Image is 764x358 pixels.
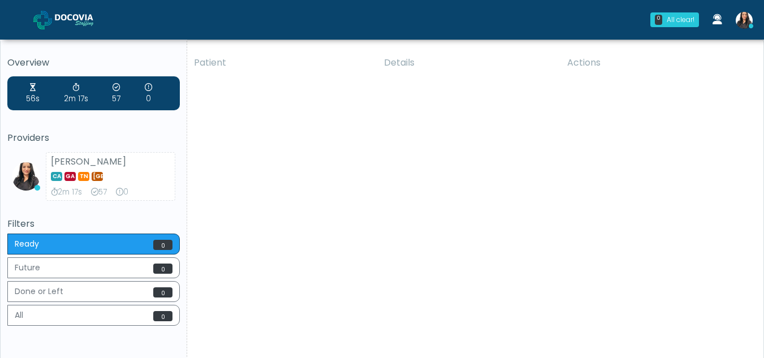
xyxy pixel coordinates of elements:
button: Future0 [7,257,180,278]
a: Docovia [33,1,111,38]
div: Extended Exams [145,82,152,105]
button: Ready0 [7,234,180,255]
span: TN [78,172,89,181]
div: 0 [655,15,662,25]
img: Docovia [33,11,52,29]
button: Done or Left0 [7,281,180,302]
a: 0 All clear! [644,8,706,32]
span: CA [51,172,62,181]
span: 0 [153,264,172,274]
span: GA [64,172,76,181]
strong: [PERSON_NAME] [51,155,126,168]
img: Docovia [55,14,111,25]
div: Average Review Time [51,187,82,198]
div: Exams Completed [112,82,120,105]
div: All clear! [667,15,694,25]
img: Viral Patel [12,162,40,191]
div: Basic example [7,234,180,329]
th: Patient [187,49,377,76]
div: Average Wait Time [26,82,40,105]
span: 0 [153,311,172,321]
div: Exams Completed [91,187,107,198]
h5: Filters [7,219,180,229]
span: 0 [153,240,172,250]
th: Details [377,49,560,76]
h5: Overview [7,58,180,68]
button: All0 [7,305,180,326]
span: 0 [153,287,172,297]
h5: Providers [7,133,180,143]
div: Extended Exams [116,187,128,198]
span: [GEOGRAPHIC_DATA] [92,172,103,181]
img: Viral Patel [736,12,753,29]
th: Actions [560,49,755,76]
div: Average Review Time [64,82,88,105]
